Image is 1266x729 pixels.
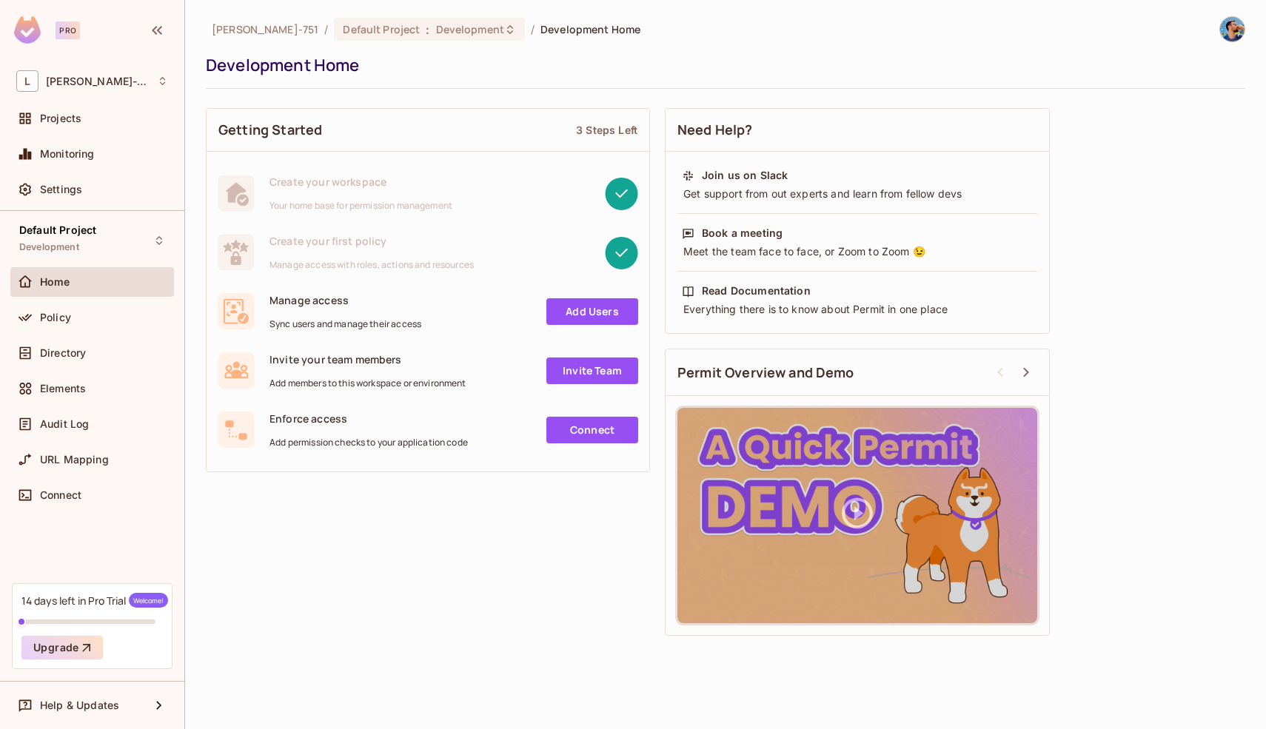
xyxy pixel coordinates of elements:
a: Invite Team [546,357,638,384]
span: Audit Log [40,418,89,430]
li: / [531,22,535,36]
span: Directory [40,347,86,359]
div: Get support from out experts and learn from fellow devs [682,187,1033,201]
span: Add permission checks to your application code [269,437,468,449]
span: URL Mapping [40,454,109,466]
a: Connect [546,417,638,443]
span: Add members to this workspace or environment [269,377,466,389]
span: Development Home [540,22,640,36]
span: Elements [40,383,86,394]
span: Welcome! [129,593,168,608]
a: Add Users [546,298,638,325]
img: SReyMgAAAABJRU5ErkJggg== [14,16,41,44]
button: Upgrade [21,636,103,659]
span: Home [40,276,70,288]
span: Help & Updates [40,699,119,711]
span: Connect [40,489,81,501]
span: Sync users and manage their access [269,318,421,330]
span: Create your workspace [269,175,452,189]
span: Permit Overview and Demo [677,363,854,382]
div: Join us on Slack [702,168,788,183]
span: Default Project [343,22,420,36]
div: Meet the team face to face, or Zoom to Zoom 😉 [682,244,1033,259]
span: the active workspace [212,22,318,36]
span: Enforce access [269,411,468,426]
li: / [324,22,328,36]
span: Need Help? [677,121,753,139]
span: Manage access [269,293,421,307]
span: Create your first policy [269,234,474,248]
span: Projects [40,112,81,124]
div: Development Home [206,54,1238,76]
span: Development [436,22,504,36]
span: Settings [40,184,82,195]
div: 14 days left in Pro Trial [21,593,168,608]
div: 3 Steps Left [576,123,637,137]
span: Default Project [19,224,96,236]
span: L [16,70,38,92]
div: Pro [56,21,80,39]
span: Your home base for permission management [269,200,452,212]
span: : [425,24,430,36]
span: Workspace: Leonardo-751 [46,75,150,87]
div: Book a meeting [702,226,783,241]
span: Manage access with roles, actions and resources [269,259,474,271]
img: Leonardo Lima [1220,17,1245,41]
div: Everything there is to know about Permit in one place [682,302,1033,317]
span: Development [19,241,79,253]
span: Policy [40,312,71,323]
span: Invite your team members [269,352,466,366]
span: Getting Started [218,121,322,139]
span: Monitoring [40,148,95,160]
div: Read Documentation [702,283,811,298]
